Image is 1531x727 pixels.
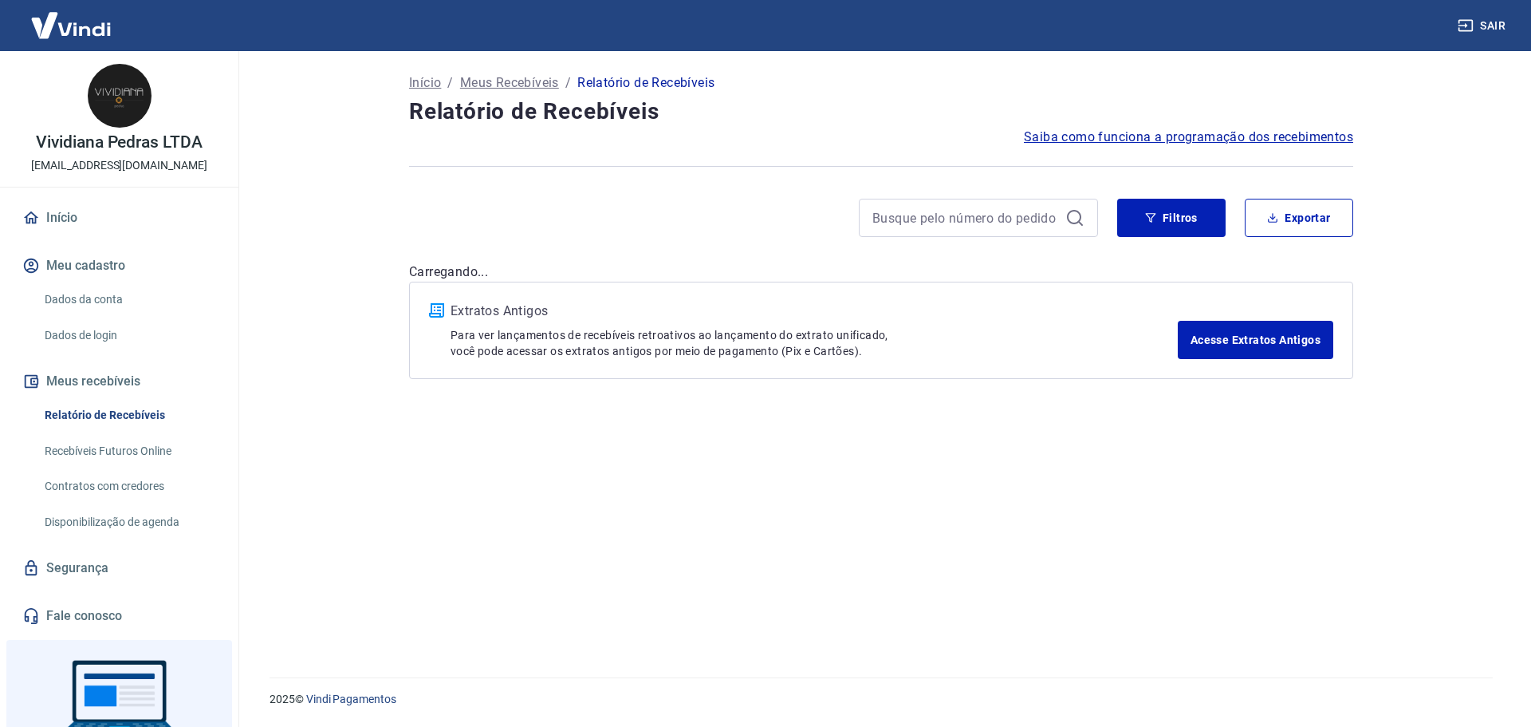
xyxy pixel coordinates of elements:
p: / [447,73,453,93]
a: Dados de login [38,319,219,352]
a: Início [409,73,441,93]
a: Dados da conta [38,283,219,316]
a: Vindi Pagamentos [306,693,396,705]
p: 2025 © [270,691,1493,708]
a: Recebíveis Futuros Online [38,435,219,468]
a: Meus Recebíveis [460,73,559,93]
button: Exportar [1245,199,1353,237]
button: Meu cadastro [19,248,219,283]
img: fed53c58-5ffc-45d7-be62-7458c4be5415.jpeg [88,64,152,128]
p: Extratos Antigos [451,302,1178,321]
p: / [565,73,571,93]
p: Para ver lançamentos de recebíveis retroativos ao lançamento do extrato unificado, você pode aces... [451,327,1178,359]
a: Acesse Extratos Antigos [1178,321,1333,359]
p: [EMAIL_ADDRESS][DOMAIN_NAME] [31,157,207,174]
a: Contratos com credores [38,470,219,503]
button: Filtros [1117,199,1226,237]
p: Vividiana Pedras LTDA [36,134,203,151]
p: Relatório de Recebíveis [577,73,714,93]
a: Fale conosco [19,599,219,634]
a: Disponibilização de agenda [38,506,219,539]
a: Relatório de Recebíveis [38,399,219,432]
button: Meus recebíveis [19,364,219,399]
button: Sair [1454,11,1512,41]
input: Busque pelo número do pedido [872,206,1059,230]
a: Segurança [19,551,219,586]
h4: Relatório de Recebíveis [409,96,1353,128]
a: Saiba como funciona a programação dos recebimentos [1024,128,1353,147]
p: Carregando... [409,263,1353,282]
img: ícone [429,303,444,318]
img: Vindi [19,1,123,49]
a: Início [19,200,219,235]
